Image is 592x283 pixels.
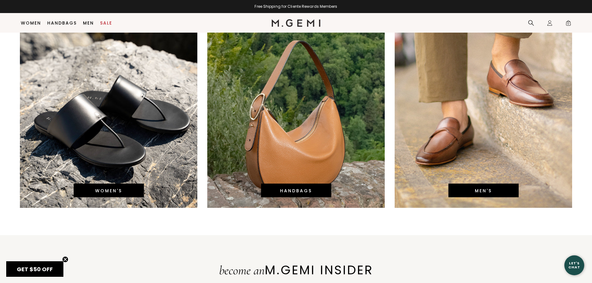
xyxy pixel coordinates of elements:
span: GET $50 OFF [17,265,53,273]
a: Handbags [47,21,77,25]
div: GET $50 OFFClose teaser [6,261,63,277]
a: Women [21,21,41,25]
span: 0 [565,21,571,27]
img: M.Gemi [272,19,320,27]
a: HANDBAGS [280,188,312,194]
span: M.GEMI INSIDER [265,261,373,279]
span: become an [219,263,265,278]
a: WOMEN'S [95,188,122,194]
a: MEN'S [475,188,492,194]
a: Sale [100,21,112,25]
a: Men [83,21,94,25]
div: Let's Chat [564,261,584,269]
button: Close teaser [62,256,68,262]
